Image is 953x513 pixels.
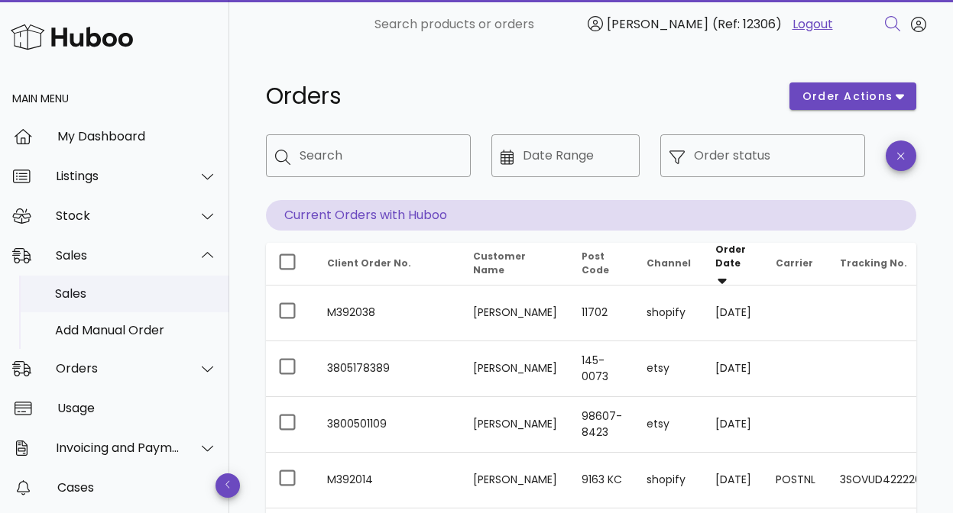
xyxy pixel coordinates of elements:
[634,286,703,341] td: shopify
[703,286,763,341] td: [DATE]
[56,248,180,263] div: Sales
[703,341,763,397] td: [DATE]
[315,397,461,453] td: 3800501109
[56,169,180,183] div: Listings
[569,243,634,286] th: Post Code
[55,286,217,301] div: Sales
[56,361,180,376] div: Orders
[703,453,763,508] td: [DATE]
[634,453,703,508] td: shopify
[55,323,217,337] div: Add Manual Order
[11,21,133,53] img: Huboo Logo
[56,208,180,223] div: Stock
[315,341,461,397] td: 3805178389
[473,250,526,276] span: Customer Name
[327,256,411,269] span: Client Order No.
[461,453,569,508] td: [PERSON_NAME]
[56,440,180,455] div: Invoicing and Payments
[828,243,942,286] th: Tracking No.
[315,243,461,286] th: Client Order No.
[582,250,609,276] span: Post Code
[569,341,634,397] td: 145-0073
[763,453,828,508] td: POSTNL
[57,480,217,495] div: Cases
[607,15,708,33] span: [PERSON_NAME]
[703,397,763,453] td: [DATE]
[569,286,634,341] td: 11702
[793,15,833,34] a: Logout
[461,341,569,397] td: [PERSON_NAME]
[569,397,634,453] td: 98607-8423
[776,256,813,269] span: Carrier
[266,82,771,110] h1: Orders
[789,82,916,110] button: order actions
[828,453,942,508] td: 3SOVUD4222264
[634,243,703,286] th: Channel
[763,243,828,286] th: Carrier
[461,243,569,286] th: Customer Name
[802,89,893,105] span: order actions
[461,397,569,453] td: [PERSON_NAME]
[647,256,691,269] span: Channel
[461,286,569,341] td: [PERSON_NAME]
[57,129,217,144] div: My Dashboard
[703,243,763,286] th: Order Date: Sorted descending. Activate to remove sorting.
[315,286,461,341] td: M392038
[634,341,703,397] td: etsy
[57,401,217,415] div: Usage
[634,397,703,453] td: etsy
[840,256,907,269] span: Tracking No.
[569,453,634,508] td: 9163 KC
[712,15,782,33] span: (Ref: 12306)
[315,453,461,508] td: M392014
[266,200,916,231] p: Current Orders with Huboo
[715,243,746,269] span: Order Date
